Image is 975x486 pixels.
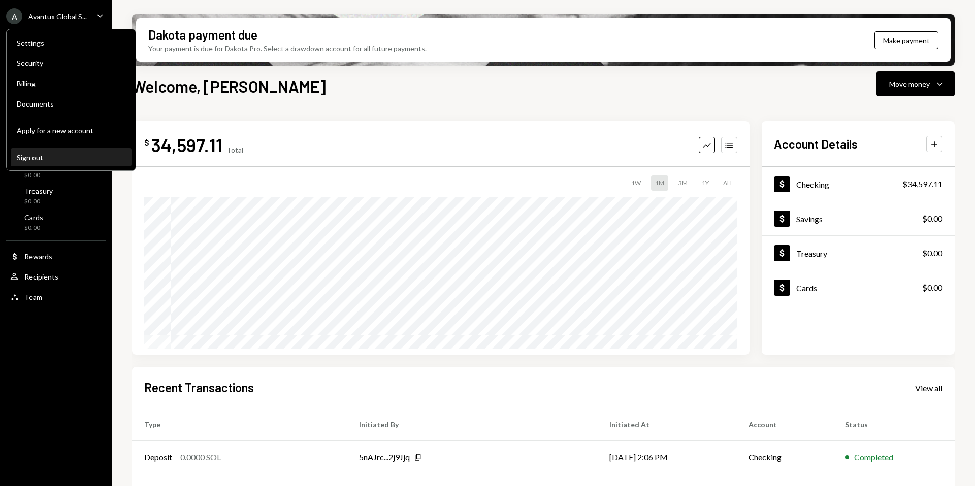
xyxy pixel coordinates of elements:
div: Billing [17,79,125,88]
div: Total [226,146,243,154]
a: Cards$0.00 [762,270,955,304]
h2: Account Details [774,135,858,152]
div: $0.00 [24,171,49,180]
div: Checking [796,180,829,189]
button: Sign out [11,149,132,167]
th: Status [833,408,955,441]
th: Initiated At [597,408,736,441]
div: Treasury [24,187,53,195]
div: Rewards [24,252,52,261]
a: Treasury$0.00 [762,236,955,270]
td: Checking [736,441,833,473]
div: Avantux Global S... [28,12,87,21]
h1: Welcome, [PERSON_NAME] [132,76,326,96]
div: Security [17,59,125,67]
div: Apply for a new account [17,126,125,135]
a: Team [6,288,106,306]
div: ALL [719,175,737,191]
div: 1Y [698,175,713,191]
button: Make payment [874,31,938,49]
div: $0.00 [24,197,53,206]
button: Apply for a new account [11,122,132,140]
div: View all [915,383,942,393]
div: $0.00 [922,247,942,259]
div: Treasury [796,249,827,258]
div: 5nAJrc...2j9Jjq [359,451,410,463]
div: $0.00 [922,213,942,225]
div: Completed [854,451,893,463]
div: $0.00 [922,282,942,294]
div: 0.0000 SOL [180,451,221,463]
div: $ [144,137,149,148]
th: Account [736,408,833,441]
div: Team [24,293,42,301]
a: View all [915,382,942,393]
div: Dakota payment due [148,26,257,43]
div: Recipients [24,272,58,281]
a: Settings [11,33,132,52]
div: Documents [17,99,125,108]
div: Deposit [144,451,172,463]
a: Security [11,54,132,72]
div: 34,597.11 [151,133,222,156]
div: Savings [796,214,823,224]
div: $34,597.11 [902,178,942,190]
a: Savings$0.00 [762,201,955,235]
div: Your payment is due for Dakota Pro. Select a drawdown account for all future payments. [148,43,427,54]
th: Type [132,408,347,441]
a: Billing [11,74,132,92]
div: 3M [674,175,692,191]
a: Checking$34,597.11 [762,167,955,201]
div: $0.00 [24,224,43,232]
div: Settings [17,39,125,47]
a: Documents [11,94,132,113]
div: Move money [889,79,930,89]
div: Sign out [17,153,125,162]
div: 1W [627,175,645,191]
div: 1M [651,175,668,191]
td: [DATE] 2:06 PM [597,441,736,473]
a: Recipients [6,267,106,286]
a: Cards$0.00 [6,210,106,234]
h2: Recent Transactions [144,379,254,396]
div: Cards [24,213,43,222]
div: Cards [796,283,817,293]
a: Treasury$0.00 [6,184,106,208]
th: Initiated By [347,408,597,441]
a: Rewards [6,247,106,265]
div: A [6,8,22,24]
button: Move money [876,71,955,96]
